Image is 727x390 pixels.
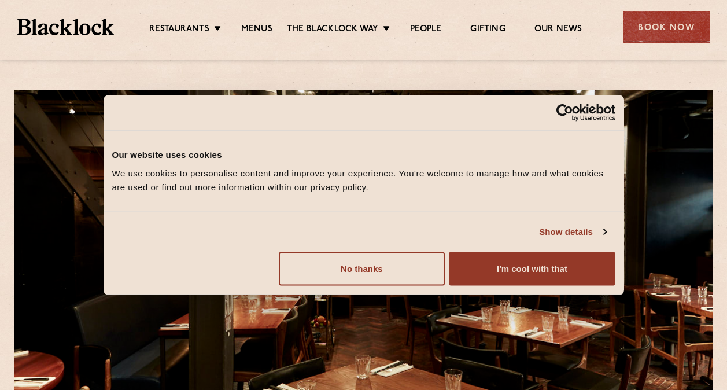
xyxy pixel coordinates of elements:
a: Our News [534,24,582,36]
a: The Blacklock Way [287,24,378,36]
a: Show details [539,225,606,239]
a: Gifting [470,24,505,36]
div: Book Now [623,11,710,43]
a: Menus [241,24,272,36]
img: BL_Textured_Logo-footer-cropped.svg [17,19,114,35]
div: Our website uses cookies [112,148,615,162]
div: We use cookies to personalise content and improve your experience. You're welcome to manage how a... [112,166,615,194]
button: No thanks [279,252,445,285]
button: I'm cool with that [449,252,615,285]
a: People [410,24,441,36]
a: Restaurants [149,24,209,36]
a: Usercentrics Cookiebot - opens in a new window [514,104,615,122]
